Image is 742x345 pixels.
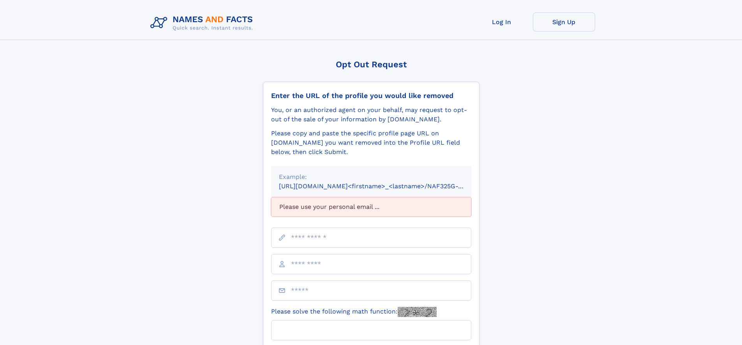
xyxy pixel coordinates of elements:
img: Logo Names and Facts [147,12,259,33]
div: You, or an authorized agent on your behalf, may request to opt-out of the sale of your informatio... [271,105,471,124]
a: Log In [471,12,533,32]
div: Opt Out Request [263,60,479,69]
small: [URL][DOMAIN_NAME]<firstname>_<lastname>/NAF325G-xxxxxxxx [279,182,486,190]
label: Please solve the following math function: [271,307,437,317]
a: Sign Up [533,12,595,32]
div: Example: [279,172,464,182]
div: Enter the URL of the profile you would like removed [271,91,471,100]
div: Please copy and paste the specific profile page URL on [DOMAIN_NAME] you want removed into the Pr... [271,129,471,157]
div: Please use your personal email ... [271,197,471,217]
